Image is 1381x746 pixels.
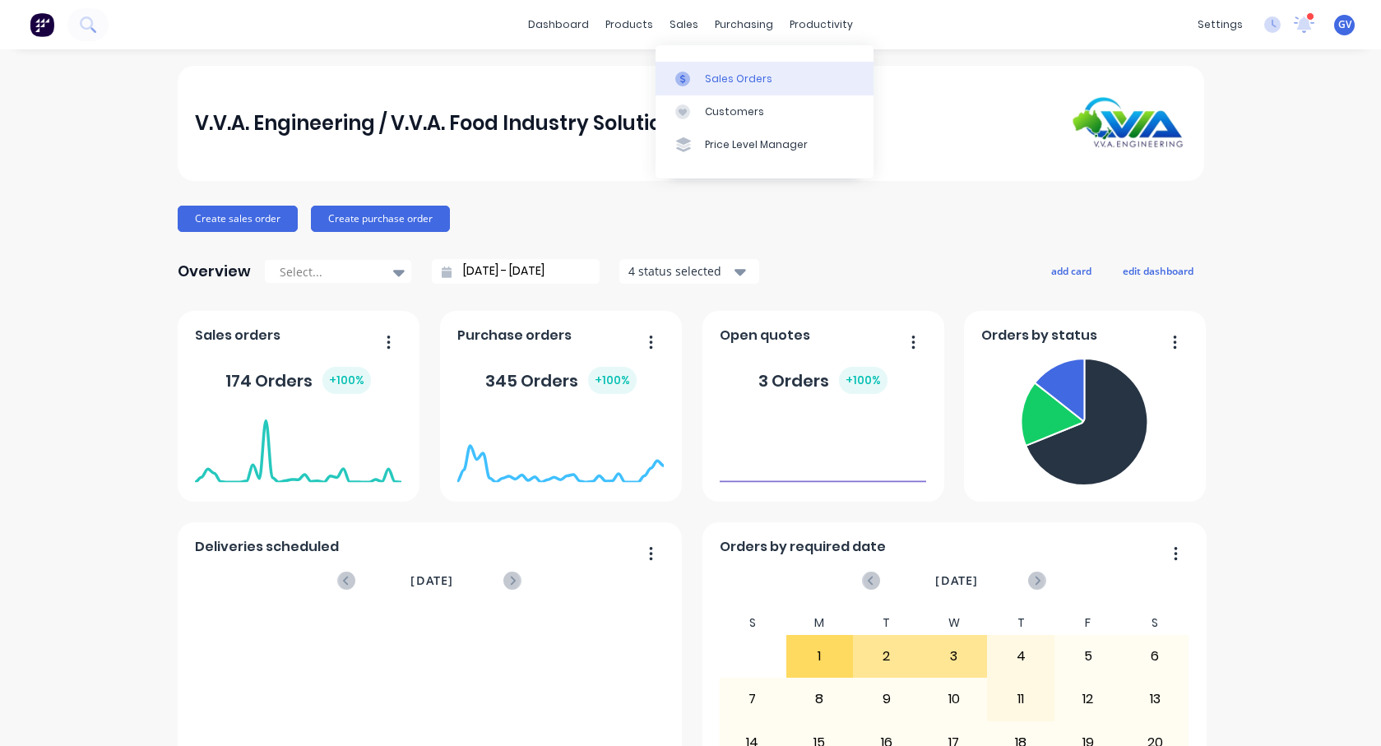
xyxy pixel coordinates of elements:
div: 10 [921,679,987,720]
div: + 100 % [839,367,887,394]
div: Overview [178,255,251,288]
div: 8 [787,679,853,720]
div: Sales Orders [705,72,772,86]
span: Open quotes [720,326,810,345]
span: Deliveries scheduled [195,537,339,557]
button: Create purchase order [311,206,450,232]
span: Orders by required date [720,537,886,557]
span: Sales orders [195,326,280,345]
button: 4 status selected [619,259,759,284]
div: 2 [854,636,920,677]
div: T [853,611,920,635]
div: Price Level Manager [705,137,808,152]
div: 12 [1055,679,1121,720]
div: + 100 % [322,367,371,394]
div: 5 [1055,636,1121,677]
img: V.V.A. Engineering / V.V.A. Food Industry Solutions [1071,97,1186,149]
div: 1 [787,636,853,677]
div: 13 [1122,679,1188,720]
div: Customers [705,104,764,119]
span: Purchase orders [457,326,572,345]
div: 11 [988,679,1054,720]
img: Factory [30,12,54,37]
div: 3 Orders [758,367,887,394]
span: [DATE] [935,572,978,590]
span: Orders by status [981,326,1097,345]
div: purchasing [707,12,781,37]
div: V.V.A. Engineering / V.V.A. Food Industry Solutions [195,107,685,140]
div: settings [1189,12,1251,37]
div: S [1121,611,1189,635]
div: productivity [781,12,861,37]
a: dashboard [520,12,597,37]
div: products [597,12,661,37]
div: 4 status selected [628,262,732,280]
div: T [987,611,1054,635]
a: Price Level Manager [656,128,874,161]
div: + 100 % [588,367,637,394]
div: 174 Orders [225,367,371,394]
span: [DATE] [410,572,453,590]
button: edit dashboard [1112,260,1204,281]
div: 9 [854,679,920,720]
div: 6 [1122,636,1188,677]
div: sales [661,12,707,37]
button: Create sales order [178,206,298,232]
div: M [786,611,854,635]
a: Customers [656,95,874,128]
span: GV [1338,17,1351,32]
div: 4 [988,636,1054,677]
div: 345 Orders [485,367,637,394]
a: Sales Orders [656,62,874,95]
div: F [1054,611,1122,635]
button: add card [1040,260,1102,281]
div: S [719,611,786,635]
div: 3 [921,636,987,677]
div: 7 [720,679,786,720]
div: W [920,611,988,635]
